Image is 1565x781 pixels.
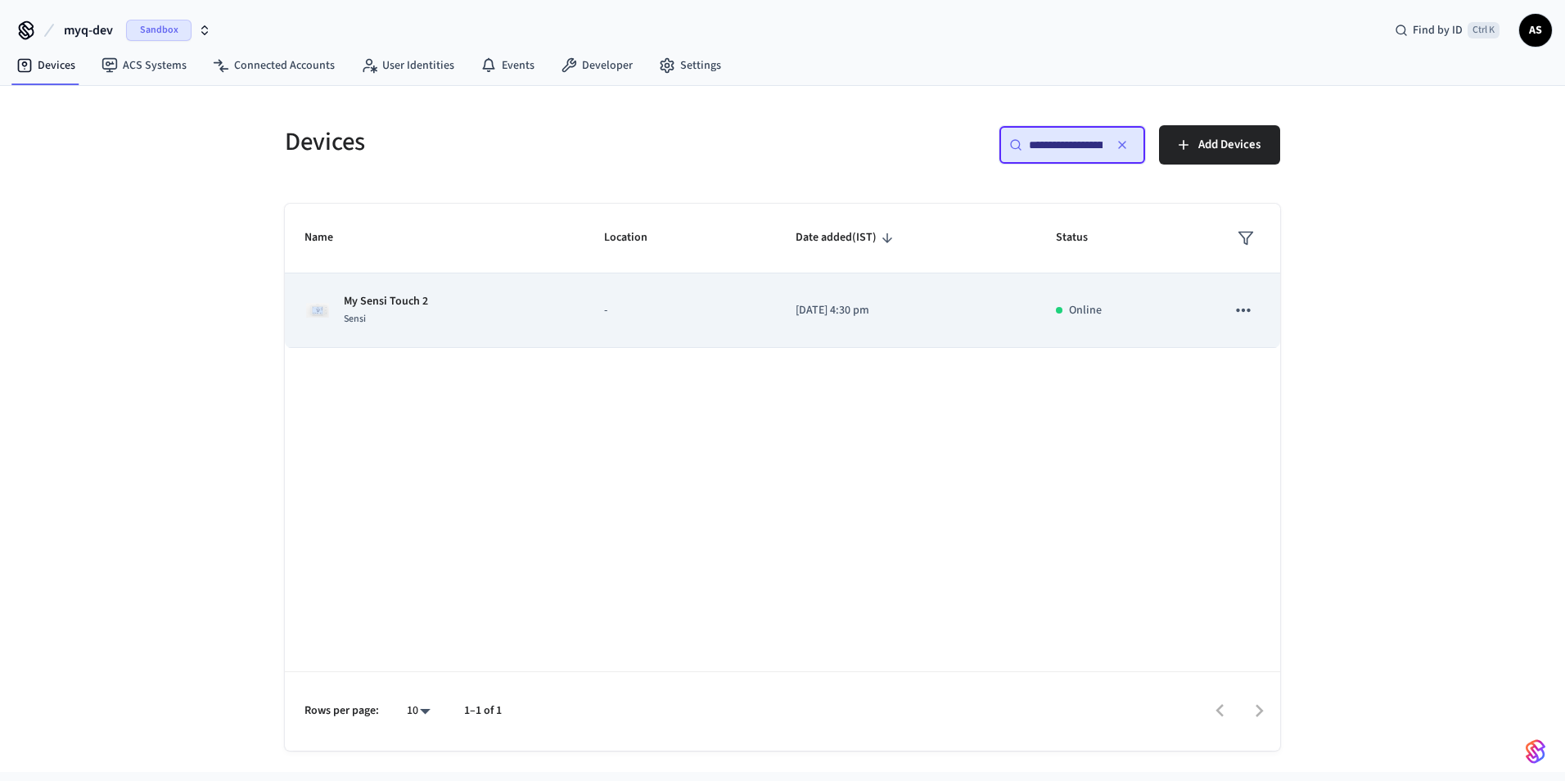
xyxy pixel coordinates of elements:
span: Date added(IST) [796,225,898,251]
button: AS [1519,14,1552,47]
span: Find by ID [1413,22,1463,38]
span: myq-dev [64,20,113,40]
span: Sandbox [126,20,192,41]
span: Status [1056,225,1109,251]
p: 1–1 of 1 [464,702,502,720]
button: Add Devices [1159,125,1280,165]
span: Name [304,225,354,251]
h5: Devices [285,125,773,159]
a: Developer [548,51,646,80]
a: User Identities [348,51,467,80]
span: AS [1521,16,1550,45]
p: Rows per page: [304,702,379,720]
div: Find by IDCtrl K [1382,16,1513,45]
div: 10 [399,699,438,723]
span: Add Devices [1198,134,1261,156]
a: ACS Systems [88,51,200,80]
span: Ctrl K [1468,22,1500,38]
p: My Sensi Touch 2 [344,293,428,310]
a: Settings [646,51,734,80]
p: [DATE] 4:30 pm [796,302,1017,319]
span: Sensi [344,312,366,326]
table: sticky table [285,204,1280,348]
p: Online [1069,302,1102,319]
p: - [604,302,756,319]
a: Devices [3,51,88,80]
img: SeamLogoGradient.69752ec5.svg [1526,738,1545,765]
a: Connected Accounts [200,51,348,80]
img: Sensi Smart Thermostat (White) [304,297,331,323]
a: Events [467,51,548,80]
span: Location [604,225,669,251]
